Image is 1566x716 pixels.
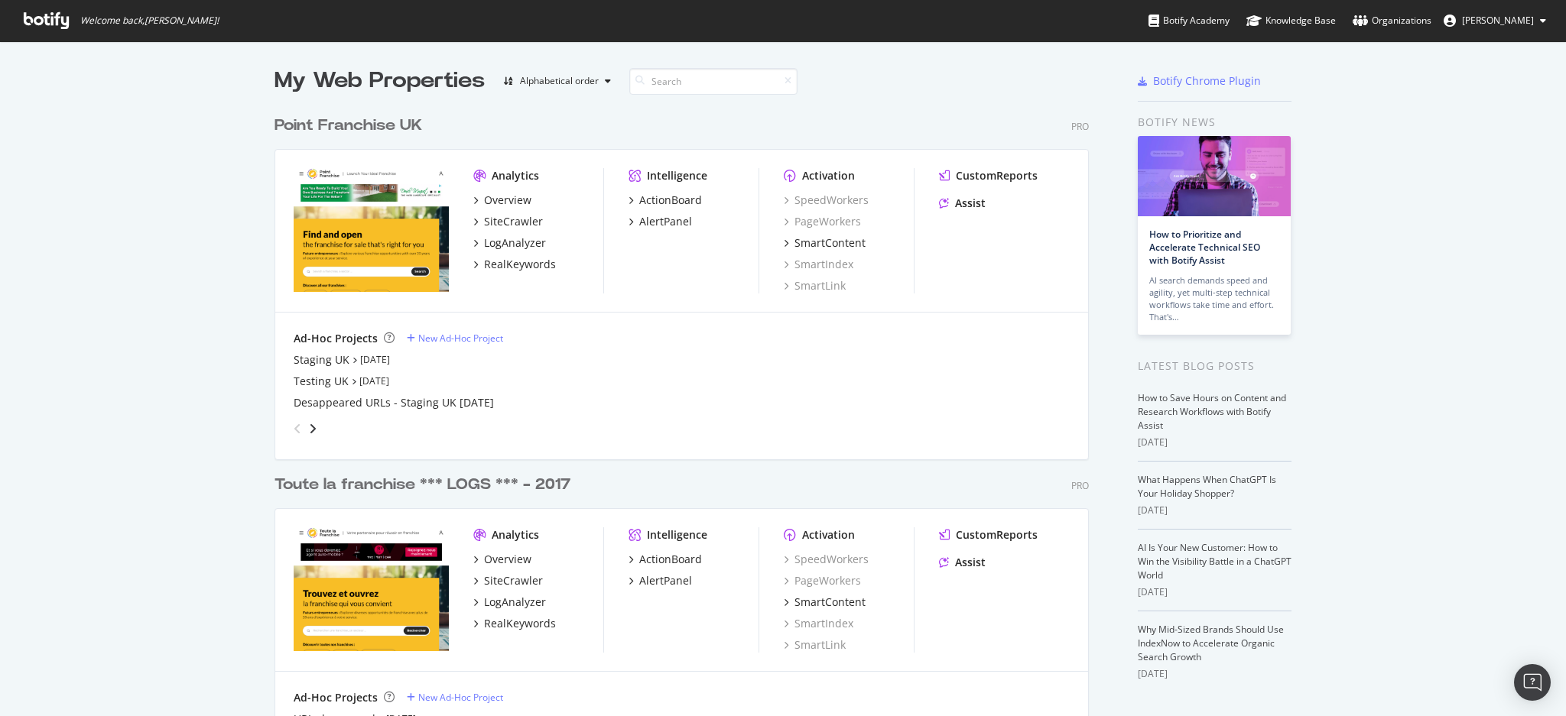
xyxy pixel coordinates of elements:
[1246,13,1336,28] div: Knowledge Base
[484,573,543,588] div: SiteCrawler
[1138,391,1286,432] a: How to Save Hours on Content and Research Workflows with Botify Assist
[484,257,556,272] div: RealKeywords
[939,555,986,570] a: Assist
[639,573,692,588] div: AlertPanel
[784,257,853,272] a: SmartIndex
[956,168,1038,183] div: CustomReports
[1138,473,1276,500] a: What Happens When ChatGPT Is Your Holiday Shopper?
[784,278,846,293] a: SmartLink
[784,595,866,610] a: SmartContent
[473,257,556,272] a: RealKeywords
[294,331,378,346] div: Ad-Hoc Projects
[1514,664,1551,701] div: Open Intercom Messenger
[294,690,378,705] div: Ad-Hoc Projects
[484,214,543,229] div: SiteCrawler
[639,214,692,229] div: AlertPanel
[629,68,798,95] input: Search
[629,573,692,588] a: AlertPanel
[473,193,531,208] a: Overview
[1138,667,1291,681] div: [DATE]
[288,416,307,441] div: angle-left
[784,616,853,631] a: SmartIndex
[484,616,556,631] div: RealKeywords
[473,235,546,251] a: LogAnalyzer
[1138,585,1291,599] div: [DATE]
[275,115,428,137] a: Point Franchise UK
[359,374,389,387] a: [DATE]
[639,552,702,567] div: ActionBoard
[1138,504,1291,517] div: [DATE]
[1071,120,1089,133] div: Pro
[1149,274,1279,323] div: AI search demands speed and agility, yet multi-step technical workflows take time and effort. Tha...
[275,66,485,96] div: My Web Properties
[294,395,494,410] a: Desappeared URLs - Staging UK [DATE]
[294,168,449,292] img: pointfranchise.co.uk
[955,555,986,570] div: Assist
[1138,114,1291,131] div: Botify news
[80,15,219,27] span: Welcome back, [PERSON_NAME] !
[939,168,1038,183] a: CustomReports
[802,168,855,183] div: Activation
[473,552,531,567] a: Overview
[484,595,546,610] div: LogAnalyzer
[275,115,422,137] div: Point Franchise UK
[492,527,539,543] div: Analytics
[1462,14,1534,27] span: Gwendoline Barreau
[360,353,390,366] a: [DATE]
[784,637,846,653] a: SmartLink
[497,69,617,93] button: Alphabetical order
[473,573,543,588] a: SiteCrawler
[418,332,503,345] div: New Ad-Hoc Project
[939,527,1038,543] a: CustomReports
[1138,541,1291,582] a: AI Is Your New Customer: How to Win the Visibility Battle in a ChatGPT World
[784,193,869,208] a: SpeedWorkers
[939,196,986,211] a: Assist
[484,193,531,208] div: Overview
[1071,479,1089,492] div: Pro
[473,595,546,610] a: LogAnalyzer
[629,552,702,567] a: ActionBoard
[794,235,866,251] div: SmartContent
[647,527,707,543] div: Intelligence
[1149,228,1260,267] a: How to Prioritize and Accelerate Technical SEO with Botify Assist
[473,214,543,229] a: SiteCrawler
[294,352,349,368] a: Staging UK
[1138,358,1291,374] div: Latest Blog Posts
[407,332,503,345] a: New Ad-Hoc Project
[275,474,577,496] a: Toute la franchise *** LOGS *** - 2017
[484,552,531,567] div: Overview
[1138,623,1284,663] a: Why Mid-Sized Brands Should Use IndexNow to Accelerate Organic Search Growth
[794,595,866,610] div: SmartContent
[1138,73,1261,89] a: Botify Chrome Plugin
[407,691,503,704] a: New Ad-Hoc Project
[294,527,449,651] img: toute-la-franchise.com
[784,573,861,588] a: PageWorkers
[802,527,855,543] div: Activation
[492,168,539,183] div: Analytics
[520,76,599,86] div: Alphabetical order
[784,552,869,567] div: SpeedWorkers
[784,235,866,251] a: SmartContent
[1353,13,1431,28] div: Organizations
[647,168,707,183] div: Intelligence
[1431,8,1558,33] button: [PERSON_NAME]
[473,616,556,631] a: RealKeywords
[418,691,503,704] div: New Ad-Hoc Project
[629,193,702,208] a: ActionBoard
[294,374,349,389] a: Testing UK
[639,193,702,208] div: ActionBoard
[784,214,861,229] a: PageWorkers
[1153,73,1261,89] div: Botify Chrome Plugin
[629,214,692,229] a: AlertPanel
[307,421,318,436] div: angle-right
[1149,13,1230,28] div: Botify Academy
